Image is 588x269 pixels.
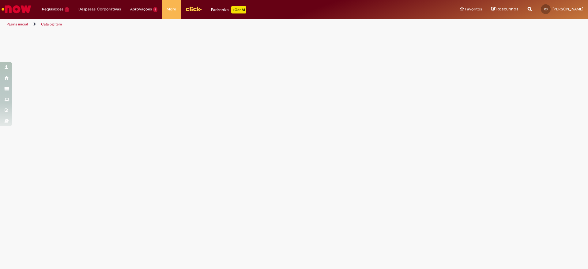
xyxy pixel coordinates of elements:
[42,6,63,12] span: Requisições
[65,7,69,12] span: 1
[167,6,176,12] span: More
[5,19,387,30] ul: Trilhas de página
[7,22,28,27] a: Página inicial
[544,7,548,11] span: RS
[78,6,121,12] span: Despesas Corporativas
[465,6,482,12] span: Favoritos
[496,6,518,12] span: Rascunhos
[130,6,152,12] span: Aprovações
[491,6,518,12] a: Rascunhos
[185,4,202,13] img: click_logo_yellow_360x200.png
[211,6,246,13] div: Padroniza
[552,6,583,12] span: [PERSON_NAME]
[1,3,32,15] img: ServiceNow
[231,6,246,13] p: +GenAi
[41,22,62,27] a: Catalog Item
[153,7,158,12] span: 1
